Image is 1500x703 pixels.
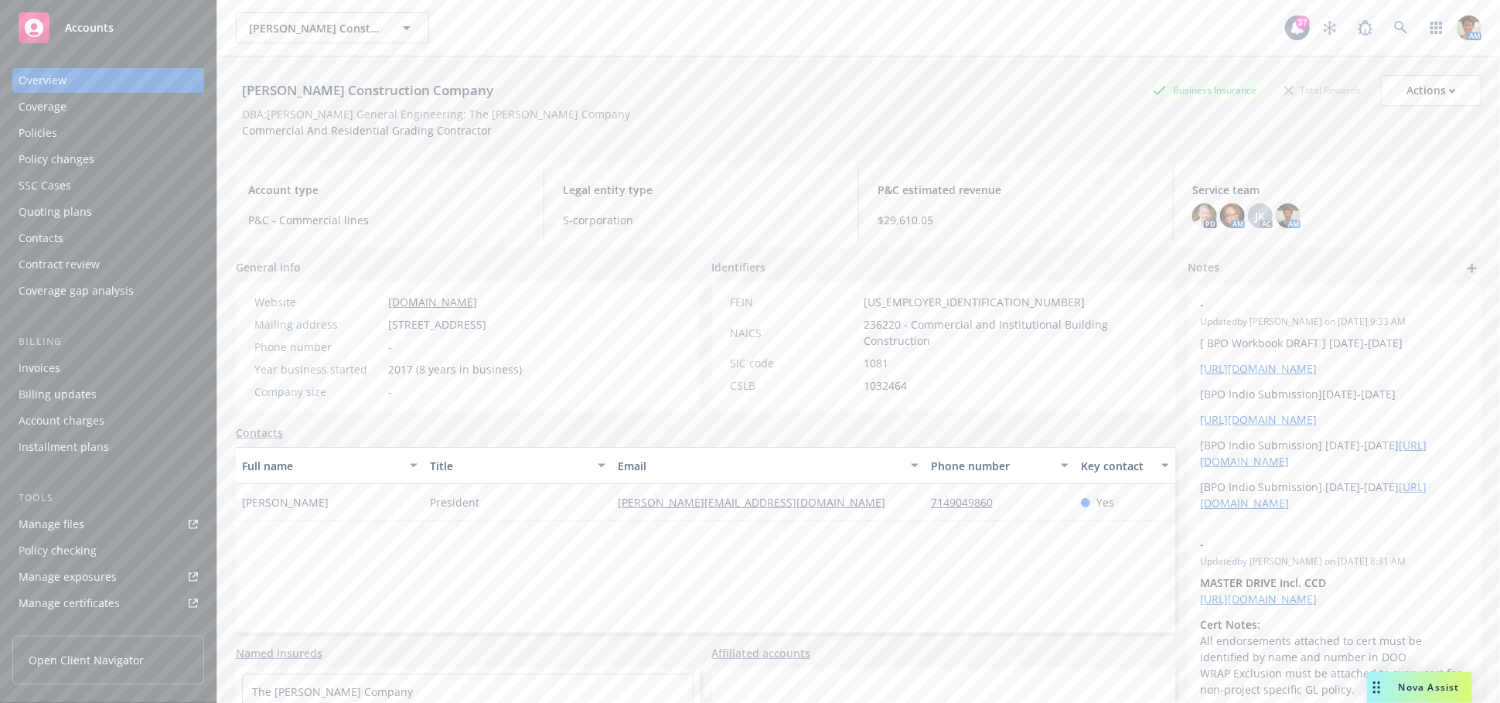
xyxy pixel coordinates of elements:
span: President [430,494,479,510]
img: photo [1276,203,1301,228]
div: Business Insurance [1145,80,1264,100]
span: Account type [248,182,525,198]
div: SSC Cases [19,173,71,198]
a: Report a Bug [1350,12,1381,43]
div: Title [430,458,588,474]
span: P&C estimated revenue [878,182,1154,198]
div: Drag to move [1367,672,1386,703]
div: Policy changes [19,147,94,172]
button: Actions [1381,75,1481,106]
a: Invoices [12,356,204,381]
div: Billing updates [19,382,97,407]
div: 37 [1296,15,1310,29]
button: Key contact [1075,447,1175,484]
div: Contract review [19,252,100,277]
a: Stop snowing [1314,12,1345,43]
a: Contract review [12,252,204,277]
strong: Cert Notes: [1200,617,1260,632]
span: Commercial And Residential Grading Contractor [242,123,492,138]
span: Updated by [PERSON_NAME] on [DATE] 9:33 AM [1200,315,1469,329]
span: Yes [1096,494,1114,510]
div: Manage files [19,512,84,537]
a: Billing updates [12,382,204,407]
span: - [1200,296,1429,312]
div: Mailing address [254,316,382,333]
span: Service team [1192,182,1469,198]
a: Search [1386,12,1416,43]
div: Overview [19,68,66,93]
div: Account charges [19,408,104,433]
a: Contacts [12,226,204,251]
span: 1081 [864,355,889,371]
a: Policy changes [12,147,204,172]
div: Installment plans [19,435,109,459]
span: 2017 (8 years in business) [388,361,522,377]
div: Manage exposures [19,565,117,589]
div: Key contact [1081,458,1152,474]
p: [BPO Indio Submission][DATE]-[DATE] [1200,386,1469,402]
span: - [388,384,392,400]
p: [ BPO Workbook DRAFT ] [DATE]-[DATE] [1200,335,1469,351]
div: SIC code [731,355,858,371]
div: Contacts [19,226,63,251]
a: Account charges [12,408,204,433]
button: Title [424,447,612,484]
div: Actions [1406,76,1456,105]
img: photo [1457,15,1481,40]
div: NAICS [731,325,858,341]
span: Legal entity type [563,182,840,198]
p: [BPO Indio Submission] [DATE]-[DATE] [1200,479,1469,511]
span: Updated by [PERSON_NAME] on [DATE] 8:31 AM [1200,555,1469,568]
span: [STREET_ADDRESS] [388,316,486,333]
button: [PERSON_NAME] Construction Company [236,12,429,43]
div: Policies [19,121,57,145]
div: DBA: [PERSON_NAME] General Engineering; The [PERSON_NAME] Company [242,106,630,122]
p: [BPO Indio Submission] [DATE]-[DATE] [1200,437,1469,469]
span: P&C - Commercial lines [248,212,525,228]
span: $29,610.05 [878,212,1154,228]
a: [DOMAIN_NAME] [388,295,477,309]
a: Accounts [12,6,204,49]
a: Installment plans [12,435,204,459]
span: General info [236,259,301,275]
div: Coverage [19,94,66,119]
span: Identifiers [712,259,766,275]
span: Nova Assist [1399,681,1460,694]
a: [URL][DOMAIN_NAME] [1200,592,1317,606]
strong: MASTER DRIVE Incl. CCD [1200,575,1326,590]
a: Manage certificates [12,591,204,616]
div: Phone number [931,458,1052,474]
a: add [1463,259,1481,278]
span: - [388,339,392,355]
a: Quoting plans [12,200,204,224]
div: Website [254,294,382,310]
button: Email [612,447,925,484]
a: [URL][DOMAIN_NAME] [1200,361,1317,376]
a: Policy checking [12,538,204,563]
a: Switch app [1421,12,1452,43]
a: 7149049860 [931,495,1005,510]
div: Quoting plans [19,200,92,224]
div: Year business started [254,361,382,377]
button: Full name [236,447,424,484]
div: Phone number [254,339,382,355]
span: Notes [1188,259,1219,278]
button: Phone number [925,447,1075,484]
a: Manage files [12,512,204,537]
div: FEIN [731,294,858,310]
a: Manage exposures [12,565,204,589]
a: Overview [12,68,204,93]
div: Email [618,458,902,474]
span: [PERSON_NAME] Construction Company [249,20,383,36]
span: Open Client Navigator [29,652,144,668]
a: Affiliated accounts [712,645,811,661]
a: SSC Cases [12,173,204,198]
div: Tools [12,490,204,506]
div: Full name [242,458,401,474]
div: -Updatedby [PERSON_NAME] on [DATE] 9:33 AM[ BPO Workbook DRAFT ] [DATE]-[DATE][URL][DOMAIN_NAME][... [1188,284,1481,524]
div: Company size [254,384,382,400]
span: 1032464 [864,377,908,394]
a: [URL][DOMAIN_NAME] [1200,412,1317,427]
a: Named insureds [236,645,322,661]
a: Coverage gap analysis [12,278,204,303]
